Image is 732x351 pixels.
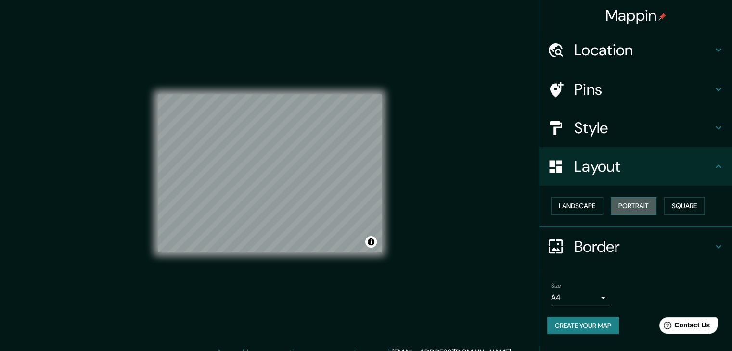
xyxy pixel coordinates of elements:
[574,40,713,60] h4: Location
[646,313,721,340] iframe: Help widget launcher
[539,109,732,147] div: Style
[605,6,667,25] h4: Mappin
[664,197,705,215] button: Square
[365,236,377,248] button: Toggle attribution
[574,157,713,176] h4: Layout
[574,237,713,256] h4: Border
[158,94,382,252] canvas: Map
[551,290,609,305] div: A4
[551,197,603,215] button: Landscape
[574,118,713,138] h4: Style
[658,13,666,21] img: pin-icon.png
[574,80,713,99] h4: Pins
[539,70,732,109] div: Pins
[539,227,732,266] div: Border
[551,281,561,289] label: Size
[539,31,732,69] div: Location
[547,317,619,335] button: Create your map
[611,197,656,215] button: Portrait
[539,147,732,186] div: Layout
